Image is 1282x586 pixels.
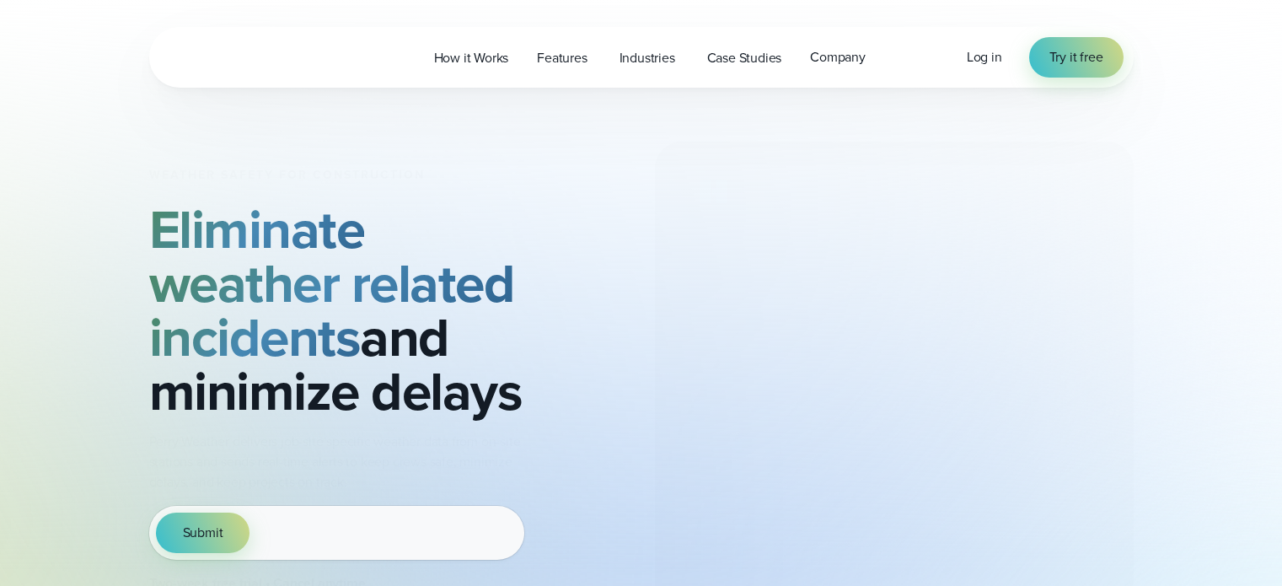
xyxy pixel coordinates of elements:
[693,40,797,75] a: Case Studies
[620,48,675,68] span: Industries
[1049,47,1103,67] span: Try it free
[810,47,866,67] span: Company
[434,48,509,68] span: How it Works
[1029,37,1124,78] a: Try it free
[537,48,587,68] span: Features
[967,47,1002,67] a: Log in
[420,40,523,75] a: How it Works
[707,48,782,68] span: Case Studies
